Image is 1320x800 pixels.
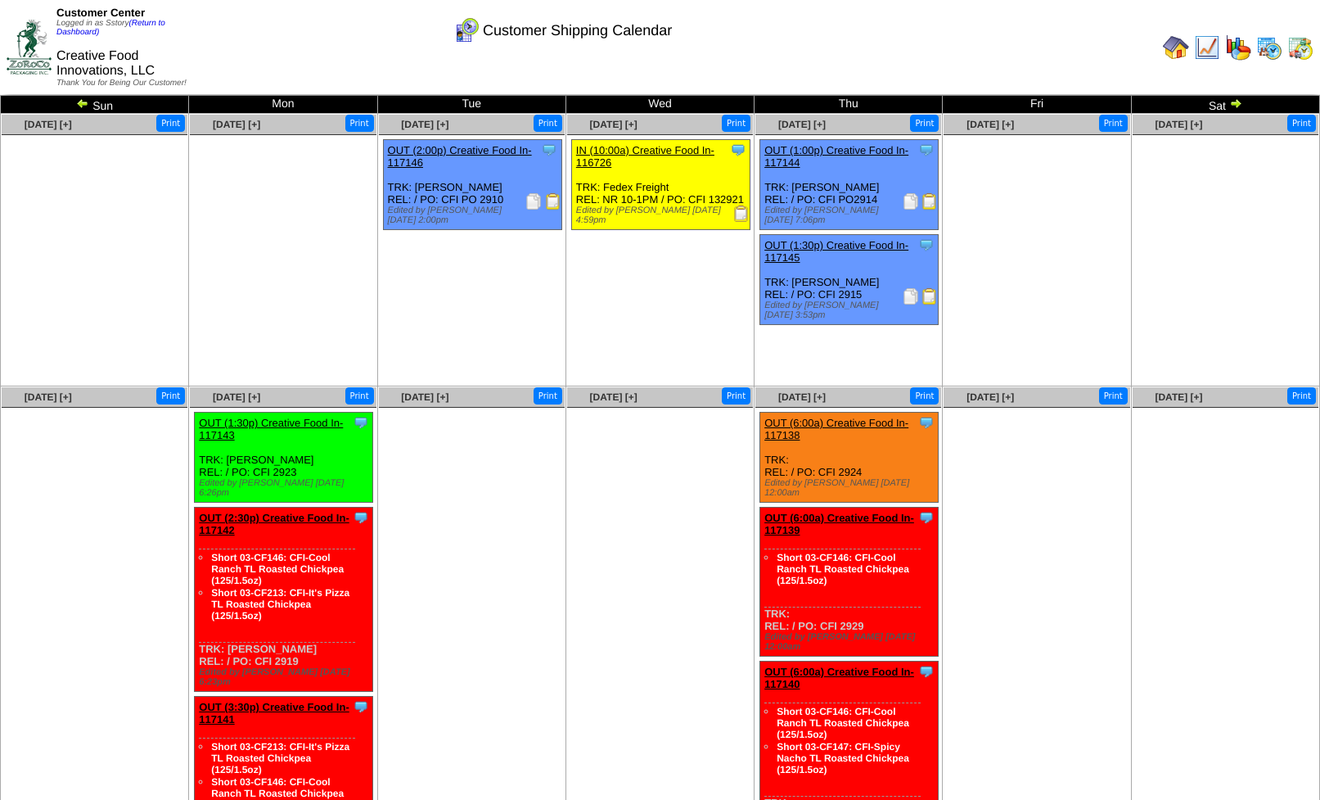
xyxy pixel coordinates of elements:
[777,706,909,740] a: Short 03-CF146: CFI-Cool Ranch TL Roasted Chickpea (125/1.5oz)
[1256,34,1282,61] img: calendarprod.gif
[453,17,480,43] img: calendarcustomer.gif
[213,391,260,403] a: [DATE] [+]
[1155,119,1202,130] span: [DATE] [+]
[195,508,373,692] div: TRK: [PERSON_NAME] REL: / PO: CFI 2919
[777,552,909,586] a: Short 03-CF146: CFI-Cool Ranch TL Roasted Chickpea (125/1.5oz)
[918,414,935,431] img: Tooltip
[1287,115,1316,132] button: Print
[199,417,343,441] a: OUT (1:30p) Creative Food In-117143
[966,391,1014,403] a: [DATE] [+]
[764,239,908,264] a: OUT (1:30p) Creative Food In-117145
[921,193,938,210] img: Bill of Lading
[353,509,369,526] img: Tooltip
[778,391,826,403] a: [DATE] [+]
[56,7,145,19] span: Customer Center
[722,387,750,405] button: Print
[1229,97,1242,110] img: arrowright.gif
[25,119,72,130] a: [DATE] [+]
[733,206,750,222] img: Receiving Document
[764,632,938,652] div: Edited by [PERSON_NAME] [DATE] 12:00am
[903,193,919,210] img: Packing Slip
[921,288,938,305] img: Bill of Lading
[918,142,935,158] img: Tooltip
[571,140,750,230] div: TRK: Fedex Freight REL: NR 10-1PM / PO: CFI 132921
[56,49,155,78] span: Creative Food Innovations, LLC
[778,119,826,130] a: [DATE] [+]
[760,140,939,230] div: TRK: [PERSON_NAME] REL: / PO: CFI PO2914
[388,144,532,169] a: OUT (2:00p) Creative Food In-117146
[918,237,935,253] img: Tooltip
[760,235,939,325] div: TRK: [PERSON_NAME] REL: / PO: CFI 2915
[199,701,349,725] a: OUT (3:30p) Creative Food In-117141
[541,142,557,158] img: Tooltip
[1287,387,1316,405] button: Print
[764,512,914,536] a: OUT (6:00a) Creative Food In-117139
[576,206,750,225] div: Edited by [PERSON_NAME] [DATE] 4:59pm
[764,417,908,441] a: OUT (6:00a) Creative Food In-117138
[353,414,369,431] img: Tooltip
[918,663,935,680] img: Tooltip
[590,119,637,130] a: [DATE] [+]
[383,140,561,230] div: TRK: [PERSON_NAME] REL: / PO: CFI PO 2910
[1131,96,1319,114] td: Sat
[764,301,938,320] div: Edited by [PERSON_NAME] [DATE] 3:53pm
[764,206,938,225] div: Edited by [PERSON_NAME] [DATE] 7:06pm
[189,96,377,114] td: Mon
[764,666,914,690] a: OUT (6:00a) Creative Food In-117140
[1194,34,1220,61] img: line_graph.gif
[966,119,1014,130] a: [DATE] [+]
[722,115,750,132] button: Print
[777,741,909,775] a: Short 03-CF147: CFI-Spicy Nacho TL Roasted Chickpea (125/1.5oz)
[199,512,349,536] a: OUT (2:30p) Creative Food In-117142
[345,387,374,405] button: Print
[760,508,939,657] div: TRK: REL: / PO: CFI 2929
[760,413,939,503] div: TRK: REL: / PO: CFI 2924
[534,387,562,405] button: Print
[1163,34,1189,61] img: home.gif
[590,391,637,403] span: [DATE] [+]
[1225,34,1251,61] img: graph.gif
[156,387,185,405] button: Print
[56,19,165,37] span: Logged in as Sstory
[213,119,260,130] a: [DATE] [+]
[377,96,565,114] td: Tue
[211,552,344,586] a: Short 03-CF146: CFI-Cool Ranch TL Roasted Chickpea (125/1.5oz)
[345,115,374,132] button: Print
[943,96,1131,114] td: Fri
[156,115,185,132] button: Print
[401,119,448,130] span: [DATE] [+]
[764,478,938,498] div: Edited by [PERSON_NAME] [DATE] 12:00am
[401,391,448,403] span: [DATE] [+]
[1155,391,1202,403] a: [DATE] [+]
[199,478,372,498] div: Edited by [PERSON_NAME] [DATE] 6:26pm
[545,193,561,210] img: Bill of Lading
[7,20,52,75] img: ZoRoCo_Logo(Green%26Foil)%20jpg.webp
[56,19,165,37] a: (Return to Dashboard)
[755,96,943,114] td: Thu
[76,97,89,110] img: arrowleft.gif
[353,698,369,715] img: Tooltip
[1287,34,1313,61] img: calendarinout.gif
[910,387,939,405] button: Print
[565,96,754,114] td: Wed
[211,741,349,775] a: Short 03-CF213: CFI-It's Pizza TL Roasted Chickpea (125/1.5oz)
[918,509,935,526] img: Tooltip
[525,193,542,210] img: Packing Slip
[195,413,373,503] div: TRK: [PERSON_NAME] REL: / PO: CFI 2923
[211,587,349,621] a: Short 03-CF213: CFI-It's Pizza TL Roasted Chickpea (125/1.5oz)
[1099,387,1128,405] button: Print
[199,667,372,687] div: Edited by [PERSON_NAME] [DATE] 6:23pm
[1099,115,1128,132] button: Print
[25,391,72,403] a: [DATE] [+]
[1,96,189,114] td: Sun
